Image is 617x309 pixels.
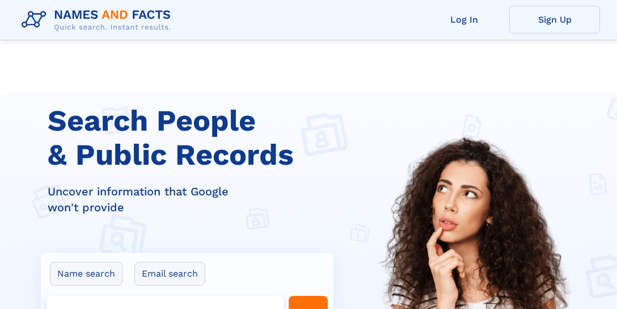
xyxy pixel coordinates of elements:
h1: Search People & Public Records [48,104,340,172]
a: Sign Up [509,6,600,34]
div: Uncover information that Google won't provide [48,183,340,215]
a: Log In [419,6,509,34]
label: Email search [134,262,205,286]
label: Name search [50,262,122,286]
img: Logo Names and Facts [17,5,180,35]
